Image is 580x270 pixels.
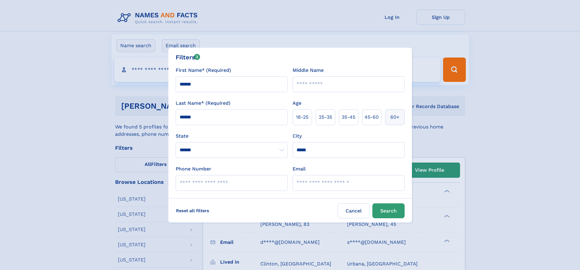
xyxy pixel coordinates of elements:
label: Cancel [338,203,370,218]
label: First Name* (Required) [176,67,231,74]
span: 25‑35 [319,114,332,121]
span: 35‑45 [342,114,355,121]
label: Phone Number [176,165,211,173]
label: Last Name* (Required) [176,100,230,107]
span: 45‑60 [364,114,379,121]
label: Age [293,100,301,107]
button: Search [372,203,405,218]
label: State [176,132,288,140]
span: 18‑25 [296,114,308,121]
label: Email [293,165,306,173]
label: Reset all filters [172,203,213,218]
label: City [293,132,302,140]
span: 60+ [390,114,399,121]
label: Middle Name [293,67,324,74]
div: Filters [176,53,200,62]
